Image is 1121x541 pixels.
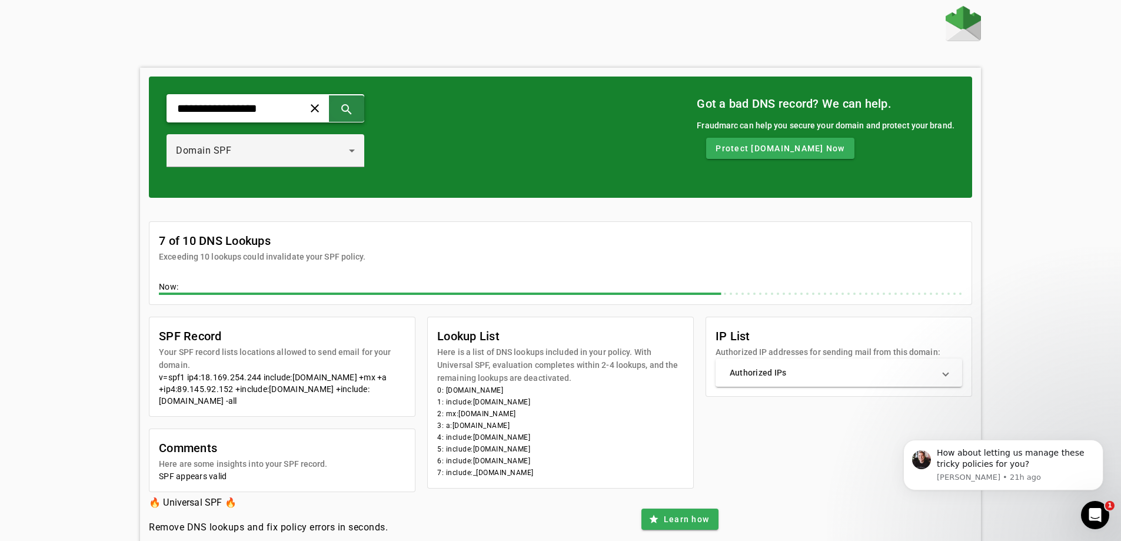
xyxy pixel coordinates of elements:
[437,408,684,420] li: 2: mx:[DOMAIN_NAME]
[886,422,1121,509] iframe: Intercom notifications message
[159,457,327,470] mat-card-subtitle: Here are some insights into your SPF record.
[159,250,365,263] mat-card-subtitle: Exceeding 10 lookups could invalidate your SPF policy.
[159,371,405,407] div: v=spf1 ip4:18.169.254.244 include:[DOMAIN_NAME] +mx +a +ip4:89.145.92.152 +include:[DOMAIN_NAME] ...
[946,6,981,41] img: Fraudmarc Logo
[437,443,684,455] li: 5: include:[DOMAIN_NAME]
[437,384,684,396] li: 0: [DOMAIN_NAME]
[159,231,365,250] mat-card-title: 7 of 10 DNS Lookups
[149,494,388,511] h3: 🔥 Universal SPF 🔥
[159,439,327,457] mat-card-title: Comments
[641,509,718,530] button: Learn how
[730,367,934,379] mat-panel-title: Authorized IPs
[716,346,940,359] mat-card-subtitle: Authorized IP addresses for sending mail from this domain:
[437,432,684,443] li: 4: include:[DOMAIN_NAME]
[1105,501,1115,510] span: 1
[437,455,684,467] li: 6: include:[DOMAIN_NAME]
[697,94,954,113] mat-card-title: Got a bad DNS record? We can help.
[946,6,981,44] a: Home
[159,346,405,371] mat-card-subtitle: Your SPF record lists locations allowed to send email for your domain.
[716,359,962,387] mat-expansion-panel-header: Authorized IPs
[716,142,844,154] span: Protect [DOMAIN_NAME] Now
[697,119,954,132] div: Fraudmarc can help you secure your domain and protect your brand.
[437,346,684,384] mat-card-subtitle: Here is a list of DNS lookups included in your policy. With Universal SPF, evaluation completes w...
[159,327,405,346] mat-card-title: SPF Record
[437,467,684,479] li: 7: include:_[DOMAIN_NAME]
[437,327,684,346] mat-card-title: Lookup List
[706,138,854,159] button: Protect [DOMAIN_NAME] Now
[437,420,684,432] li: 3: a:[DOMAIN_NAME]
[149,520,388,535] h4: Remove DNS lookups and fix policy errors in seconds.
[159,470,405,482] div: SPF appears valid
[664,513,709,525] span: Learn how
[437,396,684,408] li: 1: include:[DOMAIN_NAME]
[716,327,940,346] mat-card-title: IP List
[159,281,962,295] div: Now:
[1081,501,1109,529] iframe: Intercom live chat
[176,145,231,156] span: Domain SPF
